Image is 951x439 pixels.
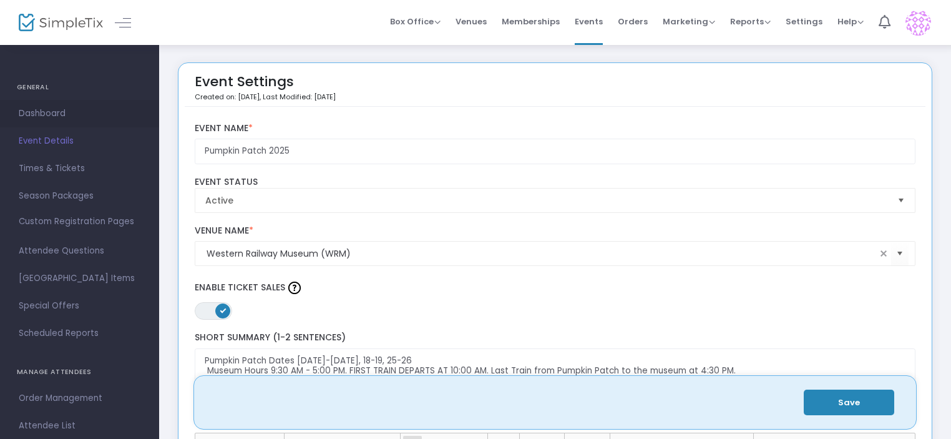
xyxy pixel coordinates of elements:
span: , Last Modified: [DATE] [260,92,336,102]
label: Enable Ticket Sales [195,279,916,297]
span: Season Packages [19,188,140,204]
span: Orders [618,6,648,37]
p: Created on: [DATE] [195,92,336,102]
span: Event Details [19,133,140,149]
span: Dashboard [19,106,140,122]
button: Save [804,390,894,415]
span: Scheduled Reports [19,325,140,342]
h4: MANAGE ATTENDEES [17,360,142,385]
span: Reports [730,16,771,27]
span: clear [876,246,891,261]
span: Custom Registration Pages [19,215,134,228]
button: Select [891,241,909,267]
label: Tell us about your event [188,407,922,433]
button: Select [892,189,910,212]
div: Event Settings [195,69,336,106]
span: Events [575,6,603,37]
span: Memberships [502,6,560,37]
span: Box Office [390,16,441,27]
input: Enter Event Name [195,139,916,164]
span: Attendee List [19,418,140,434]
span: Times & Tickets [19,160,140,177]
span: Order Management [19,390,140,407]
h4: GENERAL [17,75,142,100]
span: Marketing [663,16,715,27]
span: Venues [456,6,487,37]
span: Active [205,194,888,207]
span: [GEOGRAPHIC_DATA] Items [19,270,140,287]
span: Settings [786,6,822,37]
span: Attendee Questions [19,243,140,259]
img: question-mark [288,282,301,294]
label: Event Name [195,123,916,134]
label: Venue Name [195,225,916,237]
span: ON [220,307,226,313]
label: Event Status [195,177,916,188]
span: Special Offers [19,298,140,314]
span: Help [837,16,864,27]
span: Short Summary (1-2 Sentences) [195,331,346,343]
input: Select Venue [207,247,877,260]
